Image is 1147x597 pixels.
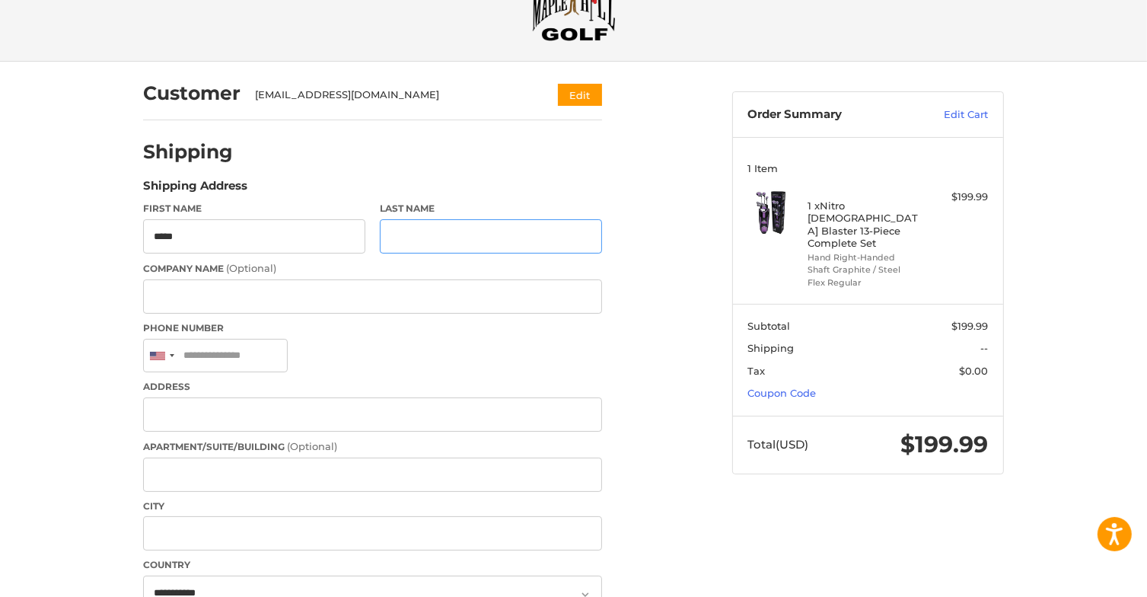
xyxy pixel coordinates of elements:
a: Coupon Code [748,387,817,399]
label: Phone Number [143,321,602,335]
span: $0.00 [960,365,989,377]
h2: Customer [143,81,241,105]
h2: Shipping [143,140,233,164]
span: $199.99 [901,430,989,458]
li: Shaft Graphite / Steel [808,263,925,276]
div: [EMAIL_ADDRESS][DOMAIN_NAME] [256,88,529,103]
label: City [143,500,602,513]
label: Country [143,558,602,572]
li: Flex Regular [808,276,925,289]
label: Company Name [143,261,602,276]
button: Edit [558,84,602,106]
small: (Optional) [226,262,276,274]
span: Shipping [748,342,795,354]
span: Tax [748,365,766,377]
span: Total (USD) [748,437,809,452]
a: Edit Cart [912,107,989,123]
span: -- [981,342,989,354]
label: Last Name [380,202,602,215]
span: $199.99 [952,320,989,332]
div: United States: +1 [144,340,179,372]
h3: 1 Item [748,162,989,174]
label: First Name [143,202,365,215]
label: Apartment/Suite/Building [143,439,602,455]
span: Subtotal [748,320,791,332]
li: Hand Right-Handed [808,251,925,264]
small: (Optional) [287,440,337,452]
label: Address [143,380,602,394]
h3: Order Summary [748,107,912,123]
h4: 1 x Nitro [DEMOGRAPHIC_DATA] Blaster 13-Piece Complete Set [808,200,925,249]
div: $199.99 [929,190,989,205]
legend: Shipping Address [143,177,247,202]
